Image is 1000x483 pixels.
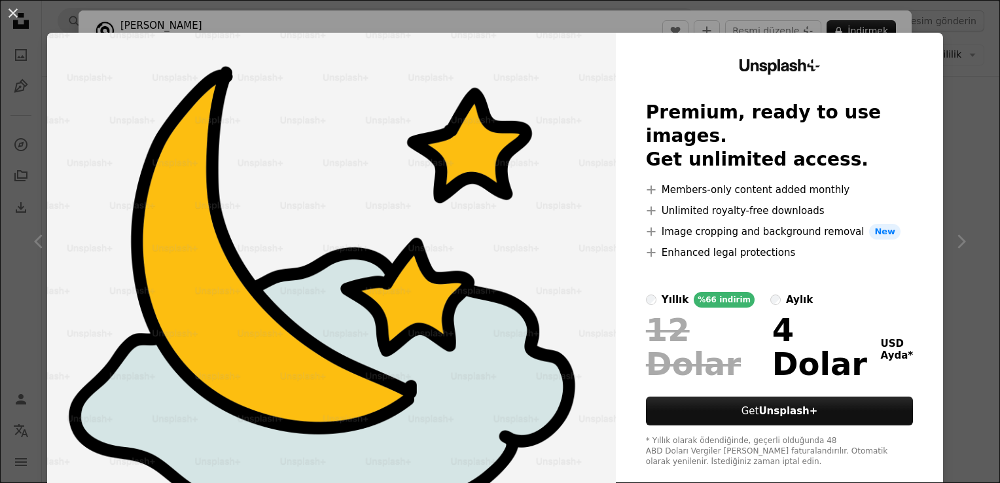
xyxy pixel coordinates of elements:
[662,182,849,198] font: Members-only content added monthly
[881,338,914,349] span: USD
[662,203,825,219] font: Unlimited royalty-free downloads
[770,295,781,305] input: aylık
[646,436,913,467] div: * Yıllık olarak ödendiğinde, geçerli olduğunda 48 ABD Doları Vergiler [PERSON_NAME] faturalandırı...
[786,292,813,308] div: aylık
[772,313,876,381] font: 4 Dolar
[662,224,865,240] font: Image cropping and background removal
[646,295,656,305] input: yıllık%66 indirim
[869,224,901,240] span: New
[646,397,913,425] button: GetUnsplash+
[646,313,767,381] span: 12 Dolar
[662,292,688,308] div: yıllık
[646,101,913,171] h2: Premium, ready to use images. Get unlimited access.
[759,405,817,417] strong: Unsplash+
[662,245,795,260] font: Enhanced legal protections
[694,292,755,308] div: %66 indirim
[881,349,908,361] font: Ayda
